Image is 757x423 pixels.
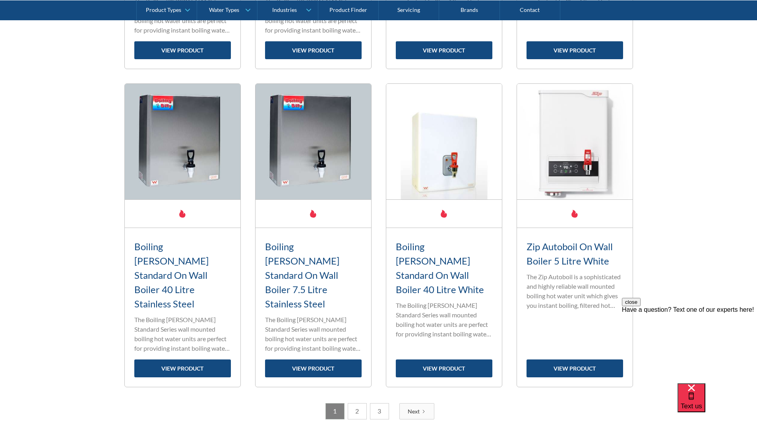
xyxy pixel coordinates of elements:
div: Water Types [209,6,239,13]
img: Zip Autoboil On Wall Boiler 5 Litre White [517,84,633,199]
a: 2 [348,403,367,419]
img: Boiling Billy Standard On Wall Boiler 40 Litre White [386,84,502,199]
div: List [124,403,633,419]
h3: Boiling [PERSON_NAME] Standard On Wall Boiler 40 Litre White [396,240,492,297]
p: The Boiling [PERSON_NAME] Standard Series wall mounted boiling hot water units are perfect for pr... [134,315,231,353]
iframe: podium webchat widget prompt [622,298,757,393]
div: Industries [272,6,297,13]
iframe: podium webchat widget bubble [678,383,757,423]
a: view product [134,359,231,377]
a: 1 [325,403,345,419]
p: The Boiling [PERSON_NAME] Standard Series wall mounted boiling hot water units are perfect for pr... [396,301,492,339]
a: view product [396,41,492,59]
p: The Zip Autoboil is a sophisticated and highly reliable wall mounted boiling hot water unit which... [527,272,623,310]
a: view product [396,359,492,377]
img: Boiling Billy Standard On Wall Boiler 7.5 Litre Stainless Steel [256,84,371,199]
a: view product [527,359,623,377]
a: 3 [370,403,389,419]
h3: Zip Autoboil On Wall Boiler 5 Litre White [527,240,623,268]
p: The Boiling [PERSON_NAME] Standard Series wall mounted boiling hot water units are perfect for pr... [265,315,362,353]
a: view product [265,359,362,377]
h3: Boiling [PERSON_NAME] Standard On Wall Boiler 7.5 Litre Stainless Steel [265,240,362,311]
div: Product Types [146,6,181,13]
a: view product [527,41,623,59]
a: Next Page [399,403,434,419]
a: view product [134,41,231,59]
img: Boiling Billy Standard On Wall Boiler 40 Litre Stainless Steel [125,84,240,199]
h3: Boiling [PERSON_NAME] Standard On Wall Boiler 40 Litre Stainless Steel [134,240,231,311]
div: Next [408,407,420,415]
a: view product [265,41,362,59]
